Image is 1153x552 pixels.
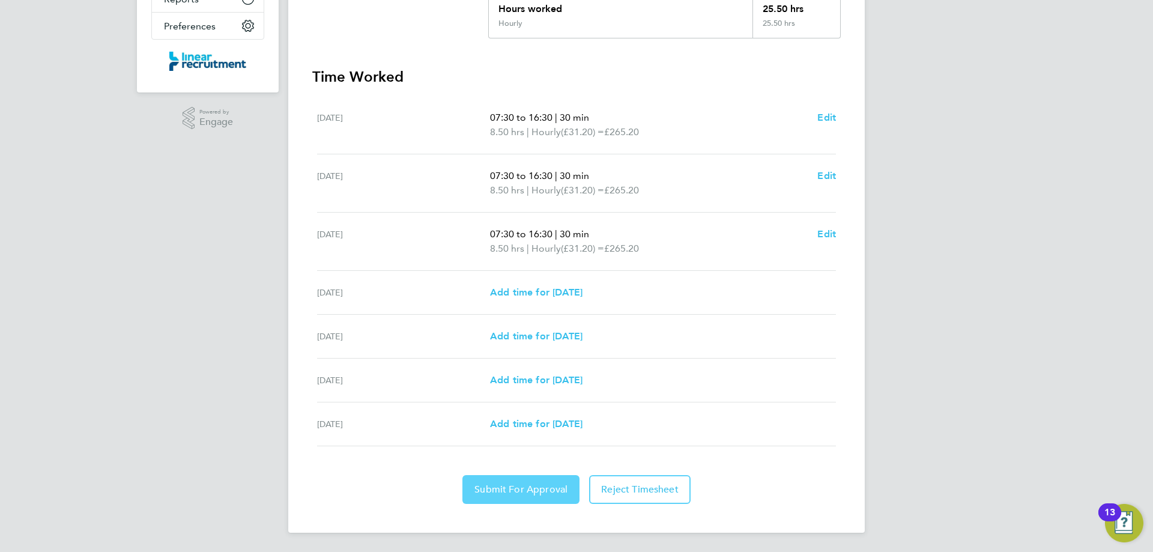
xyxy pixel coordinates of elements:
[317,373,490,387] div: [DATE]
[490,418,583,429] span: Add time for [DATE]
[817,228,836,240] span: Edit
[490,126,524,138] span: 8.50 hrs
[555,170,557,181] span: |
[490,112,552,123] span: 07:30 to 16:30
[317,417,490,431] div: [DATE]
[151,52,264,71] a: Go to home page
[560,112,589,123] span: 30 min
[561,184,604,196] span: (£31.20) =
[317,169,490,198] div: [DATE]
[317,111,490,139] div: [DATE]
[317,285,490,300] div: [DATE]
[490,243,524,254] span: 8.50 hrs
[817,227,836,241] a: Edit
[589,475,691,504] button: Reject Timesheet
[604,184,639,196] span: £265.20
[490,287,583,298] span: Add time for [DATE]
[490,285,583,300] a: Add time for [DATE]
[604,243,639,254] span: £265.20
[752,19,840,38] div: 25.50 hrs
[199,107,233,117] span: Powered by
[531,183,561,198] span: Hourly
[490,373,583,387] a: Add time for [DATE]
[527,184,529,196] span: |
[604,126,639,138] span: £265.20
[817,111,836,125] a: Edit
[817,170,836,181] span: Edit
[490,374,583,386] span: Add time for [DATE]
[490,170,552,181] span: 07:30 to 16:30
[199,117,233,127] span: Engage
[462,475,580,504] button: Submit For Approval
[555,228,557,240] span: |
[490,417,583,431] a: Add time for [DATE]
[560,228,589,240] span: 30 min
[601,484,679,496] span: Reject Timesheet
[561,243,604,254] span: (£31.20) =
[490,184,524,196] span: 8.50 hrs
[164,20,216,32] span: Preferences
[531,241,561,256] span: Hourly
[490,330,583,342] span: Add time for [DATE]
[474,484,567,496] span: Submit For Approval
[490,228,552,240] span: 07:30 to 16:30
[817,169,836,183] a: Edit
[152,13,264,39] button: Preferences
[498,19,522,28] div: Hourly
[169,52,246,71] img: linearrecruitment-logo-retina.png
[1105,504,1143,542] button: Open Resource Center, 13 new notifications
[490,329,583,344] a: Add time for [DATE]
[527,243,529,254] span: |
[317,227,490,256] div: [DATE]
[317,329,490,344] div: [DATE]
[561,126,604,138] span: (£31.20) =
[527,126,529,138] span: |
[560,170,589,181] span: 30 min
[183,107,234,130] a: Powered byEngage
[817,112,836,123] span: Edit
[555,112,557,123] span: |
[312,67,841,86] h3: Time Worked
[531,125,561,139] span: Hourly
[1104,512,1115,528] div: 13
